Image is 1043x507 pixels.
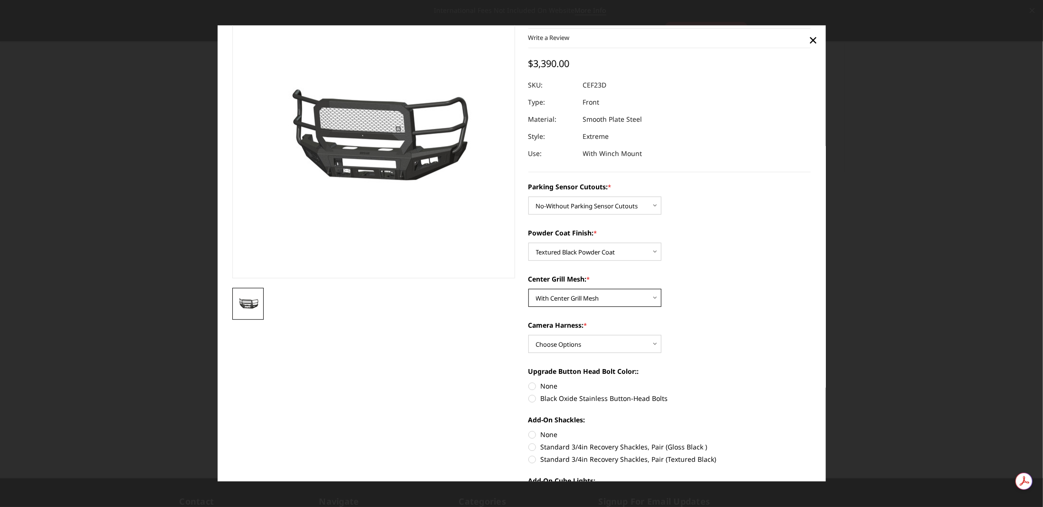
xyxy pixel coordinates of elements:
[235,298,261,310] img: 2023-2025 Ford F450-550-A2 Series-Extreme Front Bumper (winch mount)
[583,146,642,163] dd: With Winch Mount
[583,128,609,146] dd: Extreme
[528,430,811,440] label: None
[583,111,642,128] dd: Smooth Plate Steel
[528,415,811,425] label: Add-On Shackles:
[528,455,811,465] label: Standard 3/4in Recovery Shackles, Pair (Textured Black)
[528,274,811,284] label: Center Grill Mesh:
[528,128,576,146] dt: Style:
[528,228,811,238] label: Powder Coat Finish:
[528,58,570,70] span: $3,390.00
[528,394,811,404] label: Black Oxide Stainless Button-Head Bolts
[995,461,1043,507] iframe: Chat Widget
[805,32,821,48] a: Close
[528,111,576,128] dt: Material:
[528,34,570,42] a: Write a Review
[528,442,811,452] label: Standard 3/4in Recovery Shackles, Pair (Gloss Black )
[528,367,811,377] label: Upgrade Button Head Bolt Color::
[528,182,811,192] label: Parking Sensor Cutouts:
[809,29,817,50] span: ×
[583,77,607,94] dd: CEF23D
[528,381,811,391] label: None
[528,476,811,486] label: Add-On Cube Lights:
[528,94,576,111] dt: Type:
[528,77,576,94] dt: SKU:
[583,94,600,111] dd: Front
[528,321,811,331] label: Camera Harness:
[528,146,576,163] dt: Use:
